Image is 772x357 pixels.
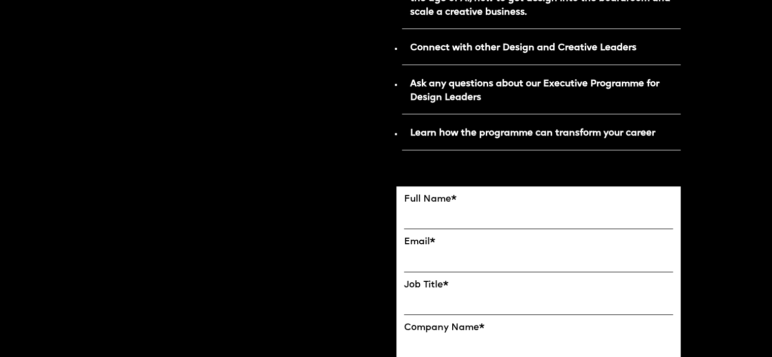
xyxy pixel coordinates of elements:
label: Job Title [404,280,674,291]
strong: Connect with other Design and Creative Leaders [410,43,636,53]
label: Email [404,237,674,248]
strong: Learn how the programme can transform your career [410,128,655,138]
strong: Ask any questions about our Executive Programme for Design Leaders [410,79,659,103]
label: Company Name [404,322,674,334]
label: Full Name [404,194,674,205]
